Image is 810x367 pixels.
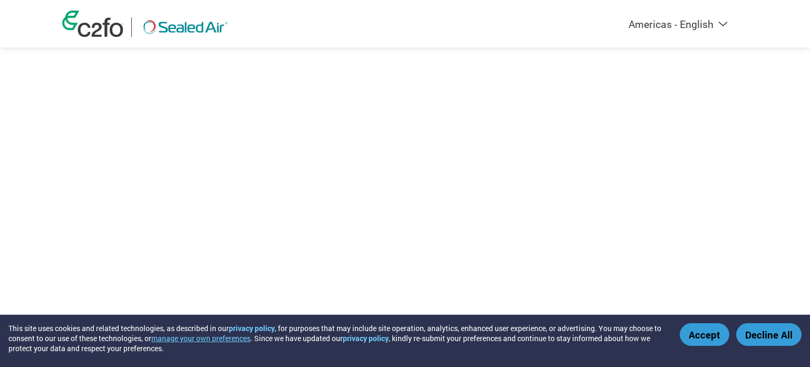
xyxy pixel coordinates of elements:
div: This site uses cookies and related technologies, as described in our , for purposes that may incl... [8,323,664,353]
img: c2fo logo [62,11,123,37]
img: Sealed Air [140,17,230,37]
button: Decline All [736,323,802,346]
a: privacy policy [229,323,275,333]
button: Accept [680,323,729,346]
a: privacy policy [343,333,389,343]
button: manage your own preferences [151,333,250,343]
